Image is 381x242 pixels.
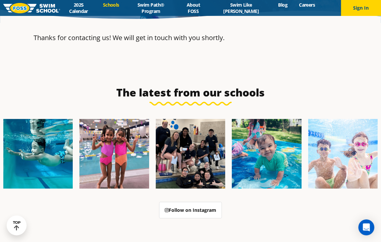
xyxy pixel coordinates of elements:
[3,119,73,188] img: Fa25-Website-Images-1-600x600.png
[97,2,125,8] a: Schools
[272,2,293,8] a: Blog
[79,119,149,188] img: Fa25-Website-Images-8-600x600.jpg
[156,119,225,188] img: Fa25-Website-Images-2-600x600.png
[210,2,272,14] a: Swim Like [PERSON_NAME]
[13,220,21,231] div: TOP
[159,202,222,218] a: Follow on Instagram
[293,2,321,8] a: Careers
[3,3,60,13] img: FOSS Swim School Logo
[177,2,210,14] a: About FOSS
[34,33,347,42] div: Thanks for contacting us! We will get in touch with you shortly.
[232,119,301,188] img: Fa25-Website-Images-600x600.png
[308,119,378,188] img: FCC_FOSS_GeneralShoot_May_FallCampaign_lowres-9556-600x600.jpg
[125,2,177,14] a: Swim Path® Program
[358,219,374,235] div: Open Intercom Messenger
[60,2,97,14] a: 2025 Calendar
